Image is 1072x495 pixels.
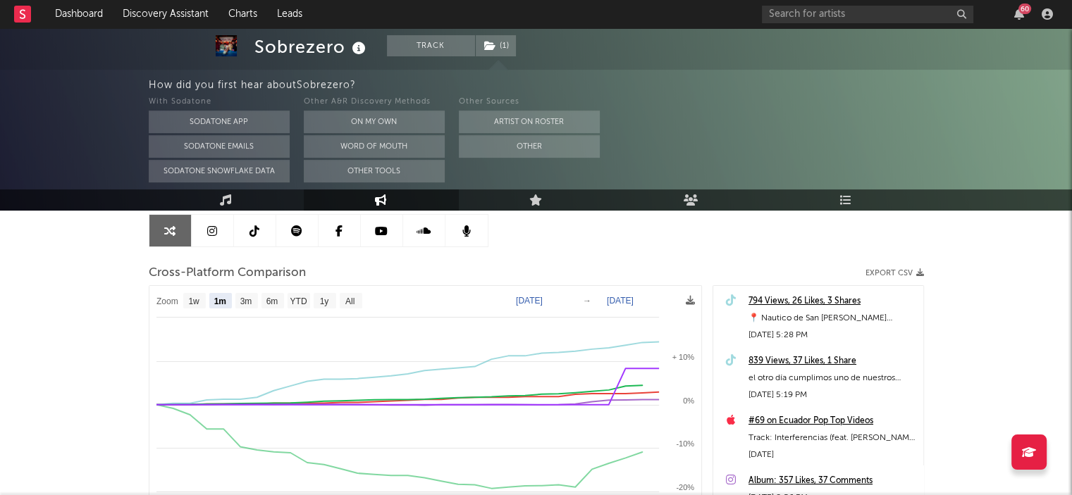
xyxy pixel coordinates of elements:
div: Other Sources [459,94,600,111]
text: 1y [319,296,328,306]
div: [DATE] 5:28 PM [748,327,916,344]
text: 1w [188,296,199,306]
text: -20% [676,483,694,491]
div: [DATE] 5:19 PM [748,387,916,403]
button: Artist on Roster [459,111,600,133]
div: Sobrezero [254,35,369,58]
button: Export CSV [865,269,924,277]
button: (1) [476,35,516,56]
button: Track [387,35,475,56]
button: Sodatone Emails [149,135,290,158]
div: el otro día cumplimos uno de nuestros sueños tocando en el @nauticosv vaya energía [PERSON_NAME] ... [748,370,916,387]
text: → [583,296,591,306]
button: Sodatone Snowflake Data [149,160,290,182]
text: 6m [266,296,278,306]
div: Track: Interferencias (feat. [PERSON_NAME] De La [PERSON_NAME], [PERSON_NAME]) [748,430,916,446]
text: [DATE] [607,296,634,306]
div: 60 [1018,4,1031,14]
div: [DATE] [748,446,916,463]
button: Other Tools [304,160,445,182]
text: -10% [676,439,694,448]
a: Album: 357 Likes, 37 Comments [748,472,916,489]
div: 📍 Nautico de San [PERSON_NAME] #nauticodesanvicente #elnauticodesanvicente #[GEOGRAPHIC_DATA] #in... [748,310,916,327]
text: All [345,296,354,306]
div: With Sodatone [149,94,290,111]
div: Other A&R Discovery Methods [304,94,445,111]
text: Zoom [156,296,178,306]
text: YTD [290,296,307,306]
input: Search for artists [762,6,973,23]
text: + 10% [672,353,694,361]
button: 60 [1014,8,1024,20]
a: 794 Views, 26 Likes, 3 Shares [748,293,916,310]
button: Other [459,135,600,158]
button: Word Of Mouth [304,135,445,158]
button: Sodatone App [149,111,290,133]
text: [DATE] [516,296,543,306]
text: 3m [240,296,252,306]
a: 839 Views, 37 Likes, 1 Share [748,353,916,370]
text: 1m [214,296,226,306]
span: ( 1 ) [475,35,517,56]
span: Cross-Platform Comparison [149,265,306,282]
text: 0% [683,396,694,405]
a: #69 on Ecuador Pop Top Videos [748,413,916,430]
button: On My Own [304,111,445,133]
